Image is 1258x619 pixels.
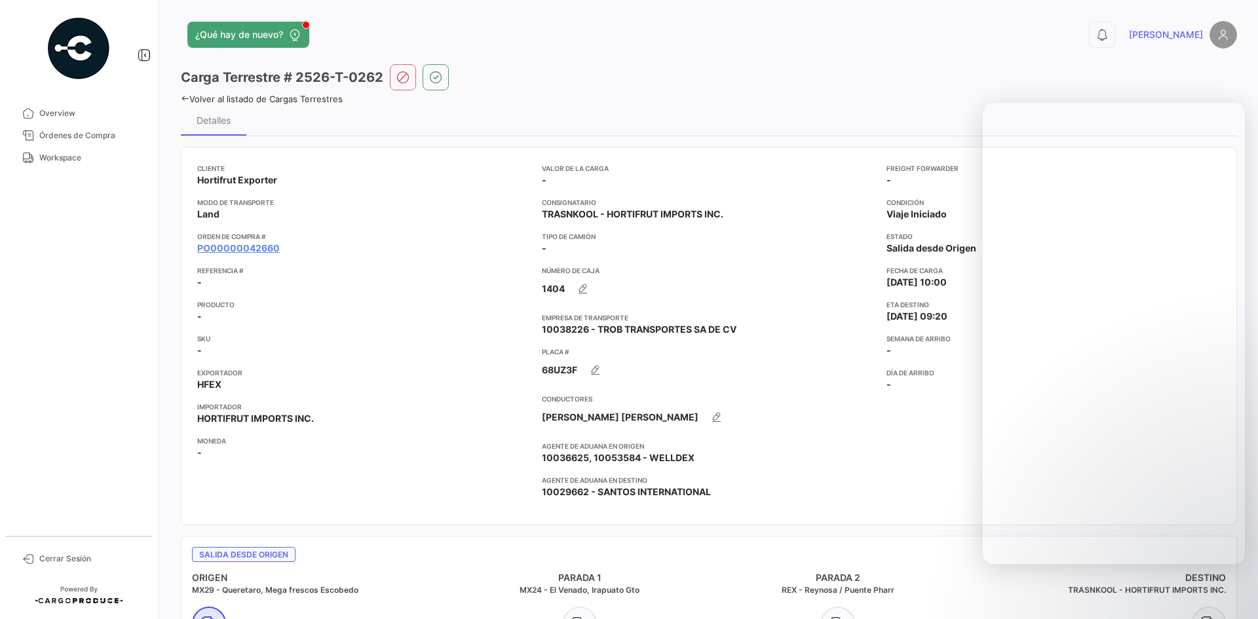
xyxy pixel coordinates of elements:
app-card-info-title: Referencia # [197,265,531,276]
span: HORTIFRUT IMPORTS INC. [197,412,314,425]
span: - [197,344,202,357]
span: [PERSON_NAME] [1129,28,1203,41]
span: [DATE] 10:00 [886,276,947,289]
span: [DATE] 09:20 [886,310,947,323]
app-card-info-title: Agente de Aduana en Destino [542,475,876,485]
span: TRASNKOOL - HORTIFRUT IMPORTS INC. [542,208,723,221]
app-card-info-title: Importador [197,402,531,412]
app-card-info-title: Producto [197,299,531,310]
app-card-info-title: Estado [886,231,1221,242]
span: Salida desde Origen [192,547,295,562]
app-card-info-title: Fecha de carga [886,265,1221,276]
span: - [197,446,202,459]
h5: MX24 - El Venado, Irapuato Gto [451,584,710,596]
span: - [542,242,546,255]
span: Land [197,208,219,221]
span: 1404 [542,282,565,295]
h4: DESTINO [968,571,1227,584]
img: powered-by.png [46,16,111,81]
app-card-info-title: Cliente [197,163,531,174]
a: Órdenes de Compra [10,124,147,147]
div: Detalles [197,115,231,126]
span: ¿Qué hay de nuevo? [195,28,283,41]
span: Overview [39,107,142,119]
h4: PARADA 2 [709,571,968,584]
span: [PERSON_NAME] [PERSON_NAME] [542,411,698,424]
span: Salida desde Origen [886,242,976,255]
span: 10036625, 10053584 - WELLDEX [542,451,695,464]
iframe: Intercom live chat [1213,574,1245,606]
a: PO00000042660 [197,242,280,255]
app-card-info-title: ETA Destino [886,299,1221,310]
h4: PARADA 1 [451,571,710,584]
app-card-info-title: Consignatario [542,197,876,208]
app-card-info-title: SKU [197,333,531,344]
app-card-info-title: Orden de Compra # [197,231,531,242]
span: Órdenes de Compra [39,130,142,141]
span: Hortifrut Exporter [197,174,277,187]
app-card-info-title: Exportador [197,367,531,378]
span: - [197,276,202,289]
h5: MX29 - Queretaro, Mega frescos Escobedo [192,584,451,596]
app-card-info-title: Tipo de Camión [542,231,876,242]
span: - [886,174,891,187]
app-card-info-title: Modo de Transporte [197,197,531,208]
span: - [197,310,202,323]
span: Cerrar Sesión [39,553,142,565]
iframe: Intercom live chat [983,103,1245,564]
span: - [886,378,891,391]
span: - [886,344,891,357]
app-card-info-title: Número de Caja [542,265,876,276]
img: placeholder-user.png [1210,21,1237,48]
span: Viaje Iniciado [886,208,947,221]
app-card-info-title: Empresa de Transporte [542,312,876,323]
app-card-info-title: Día de Arribo [886,367,1221,378]
h5: REX - Reynosa / Puente Pharr [709,584,968,596]
app-card-info-title: Conductores [542,394,876,404]
a: Workspace [10,147,147,169]
a: Overview [10,102,147,124]
button: ¿Qué hay de nuevo? [187,22,309,48]
h5: TRASNKOOL - HORTIFRUT IMPORTS INC. [968,584,1227,596]
app-card-info-title: Condición [886,197,1221,208]
a: Volver al listado de Cargas Terrestres [181,94,343,104]
app-card-info-title: Placa # [542,347,876,357]
h4: ORIGEN [192,571,451,584]
app-card-info-title: Agente de Aduana en Origen [542,441,876,451]
app-card-info-title: Moneda [197,436,531,446]
span: HFEX [197,378,221,391]
app-card-info-title: Semana de Arribo [886,333,1221,344]
app-card-info-title: Valor de la Carga [542,163,876,174]
span: - [542,174,546,187]
span: 10029662 - SANTOS INTERNATIONAL [542,485,711,498]
span: 68UZ3F [542,364,577,377]
span: 10038226 - TROB TRANSPORTES SA DE CV [542,323,736,336]
span: Workspace [39,152,142,164]
app-card-info-title: Freight Forwarder [886,163,1221,174]
h3: Carga Terrestre # 2526-T-0262 [181,68,383,86]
